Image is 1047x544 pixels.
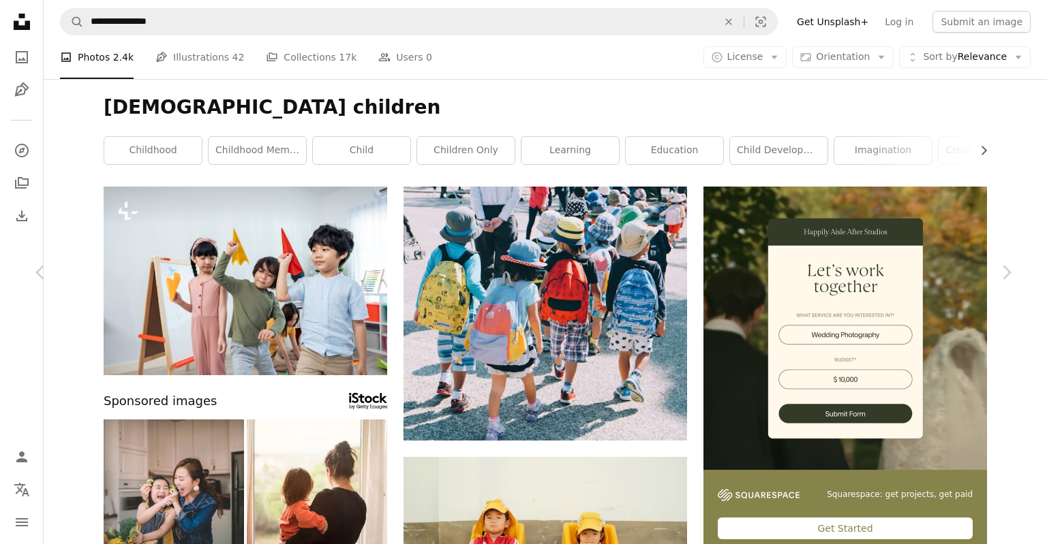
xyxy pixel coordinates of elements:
a: Illustrations 42 [155,35,244,79]
a: Photos [8,44,35,71]
a: creative expression [939,137,1036,164]
img: Group of Mixed race young little kid playing airplane in schoolroom. Child girls and boys student... [104,187,387,375]
button: Orientation [792,46,894,68]
a: imagination [834,137,932,164]
span: 17k [339,50,356,65]
a: learning [521,137,619,164]
a: Collections [8,170,35,197]
a: child [313,137,410,164]
a: Explore [8,137,35,164]
a: childhood memory [209,137,306,164]
div: Get Started [718,517,973,539]
button: Language [8,476,35,503]
a: childhood [104,137,202,164]
button: Search Unsplash [61,9,84,35]
span: 42 [232,50,245,65]
h1: [DEMOGRAPHIC_DATA] children [104,95,987,120]
button: Menu [8,509,35,536]
a: Illustrations [8,76,35,103]
a: Get Unsplash+ [789,11,877,33]
span: License [727,51,763,62]
a: child development [730,137,828,164]
a: group of people wearing white and orange backpacks walking on gray concrete pavement during daytime [404,307,687,319]
img: group of people wearing white and orange backpacks walking on gray concrete pavement during daytime [404,187,687,441]
a: Log in / Sign up [8,443,35,470]
a: Log in [877,11,922,33]
form: Find visuals sitewide [60,8,778,35]
img: file-1747939393036-2c53a76c450aimage [703,187,987,470]
span: Sort by [923,51,957,62]
span: Orientation [816,51,870,62]
button: Submit an image [932,11,1031,33]
a: education [626,137,723,164]
button: Sort byRelevance [899,46,1031,68]
button: Clear [714,9,744,35]
a: Next [965,207,1047,338]
a: Users 0 [378,35,432,79]
span: 0 [426,50,432,65]
button: License [703,46,787,68]
a: Download History [8,202,35,229]
button: scroll list to the right [971,137,987,164]
a: children only [417,137,515,164]
span: Relevance [923,50,1007,64]
a: Group of Mixed race young little kid playing airplane in schoolroom. Child girls and boys student... [104,274,387,287]
a: Collections 17k [266,35,356,79]
img: file-1747939142011-51e5cc87e3c9 [718,489,800,501]
span: Sponsored images [104,391,217,411]
button: Visual search [744,9,777,35]
span: Squarespace: get projects, get paid [827,489,973,500]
